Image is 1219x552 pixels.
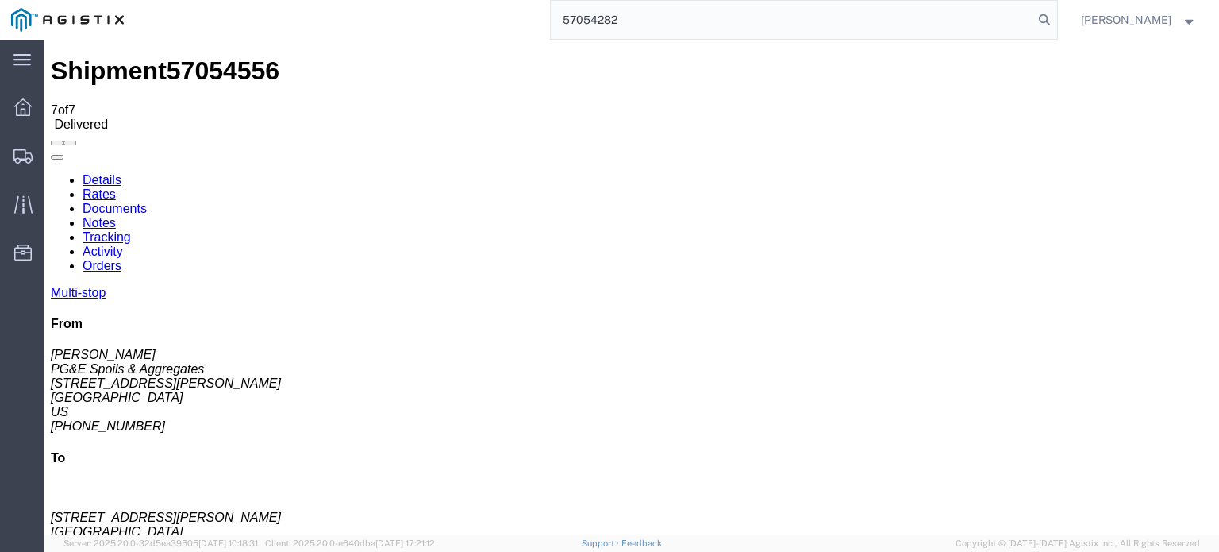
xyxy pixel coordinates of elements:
span: Client: 2025.20.0-e640dba [265,538,435,548]
button: [PERSON_NAME] [1080,10,1198,29]
span: Rochelle Manzoni [1081,11,1171,29]
span: [DATE] 17:21:12 [375,538,435,548]
span: [DATE] 10:18:31 [198,538,258,548]
input: Search for shipment number, reference number [551,1,1033,39]
a: Feedback [621,538,662,548]
address: [STREET_ADDRESS][PERSON_NAME] [GEOGRAPHIC_DATA] [6,442,1168,514]
a: Support [582,538,621,548]
img: logo [11,8,124,32]
iframe: FS Legacy Container [44,40,1219,535]
span: Copyright © [DATE]-[DATE] Agistix Inc., All Rights Reserved [956,537,1200,550]
span: Server: 2025.20.0-32d5ea39505 [63,538,258,548]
